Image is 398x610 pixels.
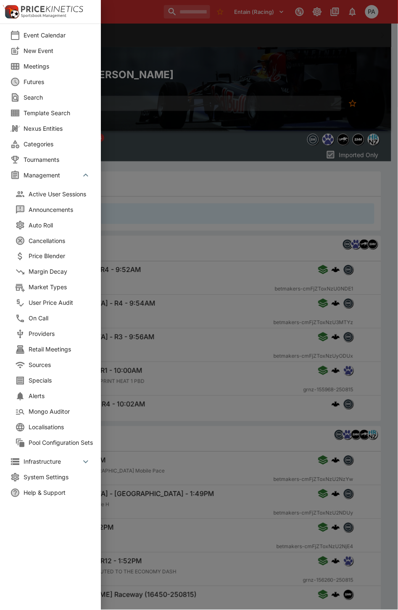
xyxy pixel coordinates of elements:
[24,62,91,71] span: Meetings
[21,14,66,18] img: Sportsbook Management
[24,140,91,148] span: Categories
[29,330,96,338] span: Providers
[29,423,96,432] span: Localisations
[29,283,96,292] span: Market Types
[29,267,96,276] span: Margin Decay
[24,489,91,497] span: Help & Support
[24,77,91,86] span: Futures
[29,376,96,385] span: Specials
[24,93,91,102] span: Search
[29,252,96,261] span: Price Blender
[29,407,96,416] span: Mongo Auditor
[29,221,96,230] span: Auto Roll
[29,361,96,370] span: Sources
[29,345,96,354] span: Retail Meetings
[29,438,96,447] span: Pool Configuration Sets
[24,473,91,482] span: System Settings
[24,155,91,164] span: Tournaments
[29,392,96,401] span: Alerts
[24,46,91,55] span: New Event
[24,457,81,466] span: Infrastructure
[29,190,96,198] span: Active User Sessions
[21,6,83,12] img: PriceKinetics
[24,108,91,117] span: Template Search
[29,236,96,245] span: Cancellations
[24,171,81,180] span: Management
[3,3,19,20] img: PriceKinetics Logo
[24,31,91,40] span: Event Calendar
[29,314,96,323] span: On Call
[24,124,91,133] span: Nexus Entities
[29,298,96,307] span: User Price Audit
[29,205,96,214] span: Announcements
